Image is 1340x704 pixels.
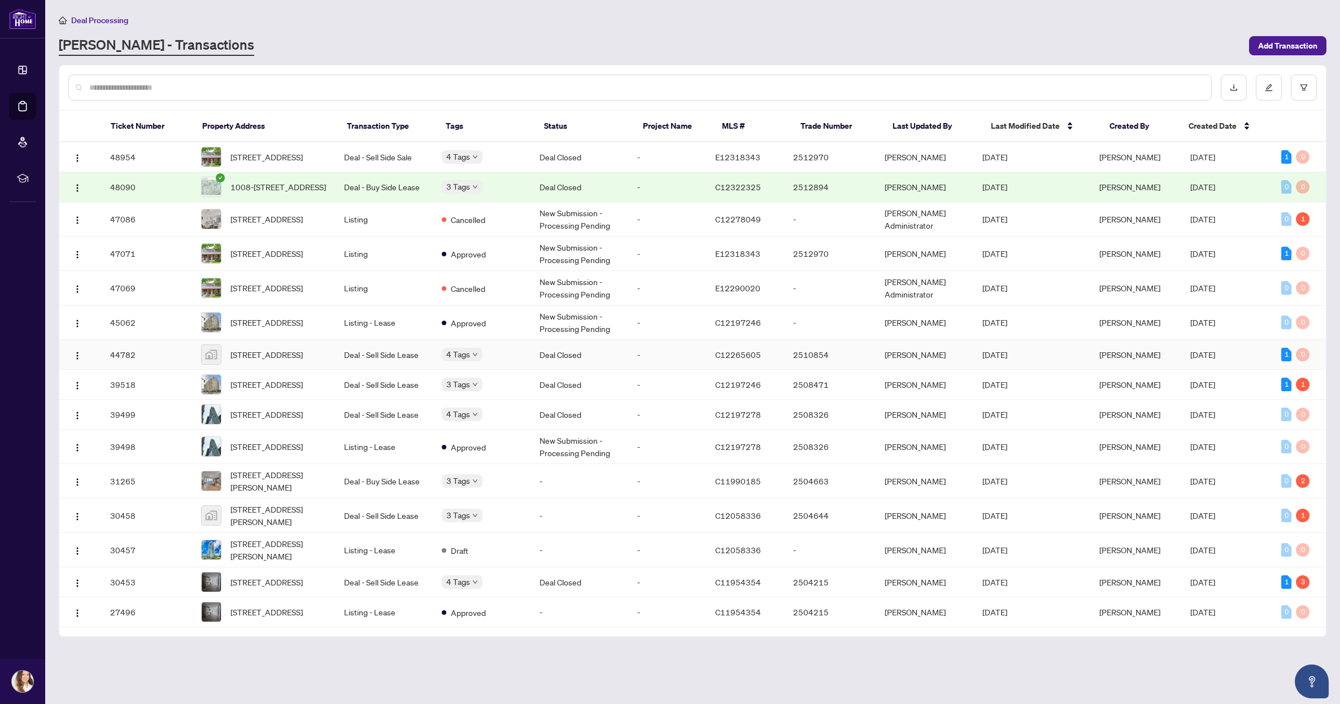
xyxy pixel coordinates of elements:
div: 1 [1281,378,1291,391]
span: [PERSON_NAME] [1099,409,1160,419]
button: Logo [68,506,86,524]
td: 2508471 [784,370,875,400]
span: Deal Processing [71,15,128,25]
th: Tags [437,111,536,142]
span: [PERSON_NAME] [1099,476,1160,486]
td: - [628,271,706,305]
img: thumbnail-img [202,313,221,332]
button: Logo [68,279,86,297]
td: Deal Closed [530,400,628,430]
td: - [628,172,706,202]
span: down [472,478,478,484]
td: [PERSON_NAME] [876,340,973,370]
button: Logo [68,375,86,393]
span: [STREET_ADDRESS] [230,247,303,260]
button: Logo [68,573,86,591]
img: thumbnail-img [202,572,221,592]
td: New Submission - Processing Pending [530,237,628,271]
td: - [628,340,706,370]
button: filter [1291,75,1317,100]
span: 3 Tags [446,378,470,391]
img: thumbnail-img [202,244,221,263]
span: [DATE] [1190,248,1215,259]
td: 2512894 [784,172,875,202]
span: [DATE] [982,545,1007,555]
img: Logo [73,319,82,328]
td: [PERSON_NAME] [876,464,973,499]
td: - [628,597,706,627]
td: - [628,202,706,237]
td: 2504663 [784,464,875,499]
td: 2504644 [784,499,875,533]
div: 0 [1296,150,1309,164]
span: Approved [451,606,486,619]
td: Deal Closed [530,567,628,597]
span: [STREET_ADDRESS] [230,440,303,453]
span: 4 Tags [446,348,470,361]
span: [DATE] [1190,349,1215,360]
td: 27496 [101,597,192,627]
td: Deal Closed [530,370,628,400]
td: New Submission - Processing Pending [530,271,628,305]
span: home [59,16,67,24]
td: New Submission - Processing Pending [530,430,628,464]
span: C12265605 [715,349,761,360]
td: Deal - Sell Side Lease [335,340,433,370]
button: Logo [68,148,86,166]
td: - [628,567,706,597]
th: Last Updated By [884,111,982,142]
span: [DATE] [1190,214,1215,224]
button: download [1221,75,1247,100]
img: Logo [73,250,82,259]
span: [STREET_ADDRESS][PERSON_NAME] [230,469,326,493]
span: [STREET_ADDRESS] [230,408,303,421]
span: [PERSON_NAME] [1099,510,1160,521]
td: 39498 [101,430,192,464]
td: 45062 [101,305,192,340]
td: 39518 [101,370,192,400]
div: 2 [1296,474,1309,488]
span: C12197246 [715,379,761,390]
div: 1 [1296,212,1309,226]
td: 39499 [101,400,192,430]
span: Add Transaction [1258,37,1317,55]
span: 3 Tags [446,474,470,487]
div: 1 [1281,150,1291,164]
td: [PERSON_NAME] Administrator [876,202,973,237]
span: C12197246 [715,317,761,327]
span: [DATE] [982,409,1007,419]
img: Logo [73,443,82,452]
td: - [628,400,706,430]
img: Logo [73,216,82,225]
div: 0 [1296,440,1309,453]
td: - [628,464,706,499]
td: - [784,271,875,305]
span: [DATE] [982,379,1007,390]
img: Logo [73,351,82,360]
span: [DATE] [982,441,1007,452]
td: Listing - Lease [335,597,433,627]
td: [PERSON_NAME] [876,499,973,533]
div: 0 [1281,180,1291,194]
td: New Submission - Processing Pending [530,305,628,340]
td: - [628,305,706,340]
span: down [472,184,478,190]
td: Deal Closed [530,172,628,202]
span: [STREET_ADDRESS][PERSON_NAME] [230,503,326,528]
td: [PERSON_NAME] [876,400,973,430]
span: [DATE] [982,510,1007,521]
th: MLS # [713,111,792,142]
span: [PERSON_NAME] [1099,248,1160,259]
img: thumbnail-img [202,177,221,196]
span: [PERSON_NAME] [1099,214,1160,224]
span: 1008-[STREET_ADDRESS] [230,181,326,193]
th: Created By [1100,111,1180,142]
span: [STREET_ADDRESS][PERSON_NAME] [230,537,326,562]
td: 47086 [101,202,192,237]
th: Trade Number [791,111,884,142]
span: C12058336 [715,545,761,555]
span: 3 Tags [446,180,470,193]
td: [PERSON_NAME] [876,430,973,464]
img: Logo [73,512,82,521]
button: Logo [68,178,86,196]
